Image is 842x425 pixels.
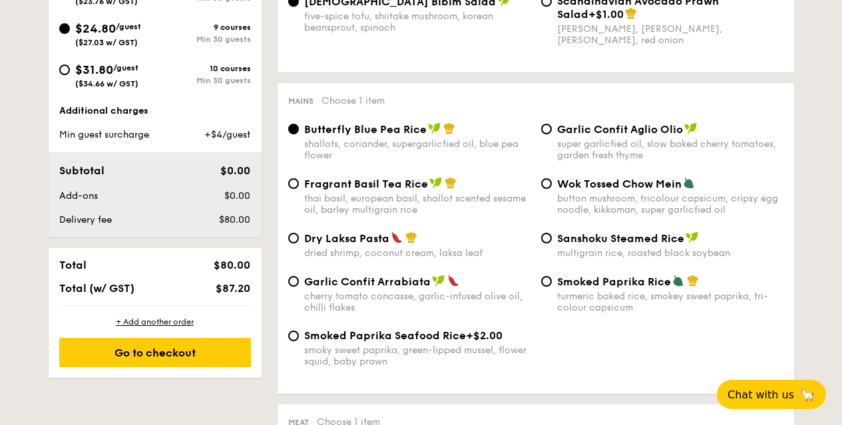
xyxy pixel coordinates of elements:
[304,138,530,161] div: shallots, coriander, supergarlicfied oil, blue pea flower
[220,164,250,177] span: $0.00
[304,232,389,245] span: Dry Laksa Pasta
[216,282,250,295] span: $87.20
[321,95,385,106] span: Choose 1 item
[59,282,134,295] span: Total (w/ GST)
[557,232,684,245] span: Sanshoku Steamed Rice
[717,380,826,409] button: Chat with us🦙
[288,178,299,189] input: Fragrant Basil Tea Ricethai basil, european basil, shallot scented sesame oil, barley multigrain ...
[59,338,251,367] div: Go to checkout
[304,291,530,313] div: cherry tomato concasse, garlic-infused olive oil, chilli flakes
[59,214,112,225] span: Delivery fee
[557,291,783,313] div: turmeric baked rice, smokey sweet paprika, tri-colour capsicum
[59,317,251,327] div: + Add another order
[447,275,459,287] img: icon-spicy.37a8142b.svg
[445,177,457,189] img: icon-chef-hat.a58ddaea.svg
[687,275,699,287] img: icon-chef-hat.a58ddaea.svg
[59,259,87,271] span: Total
[288,96,314,106] span: Mains
[557,275,671,288] span: Smoked Paprika Rice
[59,129,149,140] span: Min guest surcharge
[588,8,624,21] span: +$1.00
[428,122,441,134] img: icon-vegan.f8ff3823.svg
[75,21,116,36] span: $24.80
[432,275,445,287] img: icon-vegan.f8ff3823.svg
[155,23,251,32] div: 9 courses
[443,122,455,134] img: icon-chef-hat.a58ddaea.svg
[541,124,552,134] input: Garlic Confit Aglio Oliosuper garlicfied oil, slow baked cherry tomatoes, garden fresh thyme
[288,124,299,134] input: Butterfly Blue Pea Riceshallots, coriander, supergarlicfied oil, blue pea flower
[686,231,699,243] img: icon-vegan.f8ff3823.svg
[684,122,698,134] img: icon-vegan.f8ff3823.svg
[304,178,428,190] span: Fragrant Basil Tea Rice
[304,275,431,288] span: Garlic Confit Arrabiata
[59,104,251,118] div: Additional charges
[557,23,783,46] div: [PERSON_NAME], [PERSON_NAME], [PERSON_NAME], red onion
[466,329,503,342] span: +$2.00
[75,38,138,47] span: ($27.03 w/ GST)
[672,275,684,287] img: icon-vegetarian.fe4039eb.svg
[304,123,427,136] span: Butterfly Blue Pea Rice
[557,138,783,161] div: super garlicfied oil, slow baked cherry tomatoes, garden fresh thyme
[625,7,637,19] img: icon-chef-hat.a58ddaea.svg
[59,65,70,75] input: $31.80/guest($34.66 w/ GST)10 coursesMin 30 guests
[288,276,299,287] input: Garlic Confit Arrabiatacherry tomato concasse, garlic-infused olive oil, chilli flakes
[391,231,403,243] img: icon-spicy.37a8142b.svg
[224,190,250,202] span: $0.00
[557,178,682,190] span: Wok Tossed Chow Mein
[683,177,695,189] img: icon-vegetarian.fe4039eb.svg
[541,233,552,243] input: Sanshoku Steamed Ricemultigrain rice, roasted black soybean
[113,63,138,72] span: /guest
[155,76,251,85] div: Min 30 guests
[116,22,141,31] span: /guest
[155,64,251,73] div: 10 courses
[304,345,530,367] div: smoky sweet paprika, green-lipped mussel, flower squid, baby prawn
[557,193,783,215] div: button mushroom, tricolour capsicum, cripsy egg noodle, kikkoman, super garlicfied oil
[75,79,138,88] span: ($34.66 w/ GST)
[728,388,794,401] span: Chat with us
[557,247,783,259] div: multigrain rice, roasted black soybean
[59,23,70,34] input: $24.80/guest($27.03 w/ GST)9 coursesMin 30 guests
[541,178,552,189] input: Wok Tossed Chow Meinbutton mushroom, tricolour capsicum, cripsy egg noodle, kikkoman, super garli...
[557,123,683,136] span: Garlic Confit Aglio Olio
[304,329,466,342] span: Smoked Paprika Seafood Rice
[59,190,98,202] span: Add-ons
[304,11,530,33] div: five-spice tofu, shiitake mushroom, korean beansprout, spinach
[541,276,552,287] input: Smoked Paprika Riceturmeric baked rice, smokey sweet paprika, tri-colour capsicum
[304,193,530,215] div: thai basil, european basil, shallot scented sesame oil, barley multigrain rice
[304,247,530,259] div: dried shrimp, coconut cream, laksa leaf
[155,35,251,44] div: Min 30 guests
[405,231,417,243] img: icon-chef-hat.a58ddaea.svg
[214,259,250,271] span: $80.00
[799,387,815,402] span: 🦙
[204,129,250,140] span: +$4/guest
[429,177,443,189] img: icon-vegan.f8ff3823.svg
[219,214,250,225] span: $80.00
[75,63,113,77] span: $31.80
[288,233,299,243] input: Dry Laksa Pastadried shrimp, coconut cream, laksa leaf
[59,164,105,177] span: Subtotal
[288,331,299,341] input: Smoked Paprika Seafood Rice+$2.00smoky sweet paprika, green-lipped mussel, flower squid, baby prawn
